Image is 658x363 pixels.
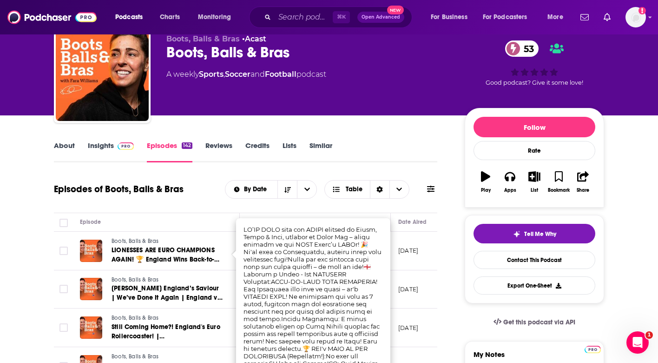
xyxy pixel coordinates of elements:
[109,10,155,25] button: open menu
[474,224,595,243] button: tell me why sparkleTell Me Why
[585,344,601,353] a: Pro website
[398,247,418,255] p: [DATE]
[244,186,270,193] span: By Date
[56,28,149,121] img: Boots, Balls & Bras
[324,180,409,199] button: Choose View
[546,165,571,199] button: Bookmark
[514,40,539,57] span: 53
[474,165,498,199] button: Play
[504,188,516,193] div: Apps
[112,246,223,264] a: LIONESSES ARE EURO CHAMPIONS AGAIN! 🏆 England Wins Back-to-Back Titles!
[465,34,604,92] div: 53Good podcast? Give it some love!
[247,216,277,228] div: Description
[571,165,595,199] button: Share
[112,284,223,311] span: [PERSON_NAME] England’s Saviour | We’ve Done It Again | England vs Spain Showdown
[112,237,223,246] a: Boots, Balls & Bras
[118,142,134,150] img: Podchaser Pro
[54,183,184,195] h1: Episodes of Boots, Balls & Bras
[531,188,538,193] div: List
[54,141,75,162] a: About
[182,142,192,149] div: 142
[245,141,270,162] a: Credits
[250,70,265,79] span: and
[112,323,220,359] span: Still Coming Home?! England's Euro Rollercoaster! | [GEOGRAPHIC_DATA] Reaction & Italy Quarter-Fi...
[541,10,575,25] button: open menu
[638,7,646,14] svg: Add a profile image
[59,323,68,332] span: Toggle select row
[377,217,388,228] button: Column Actions
[242,34,266,43] span: •
[59,285,68,293] span: Toggle select row
[625,7,646,27] img: User Profile
[524,230,556,238] span: Tell Me Why
[626,331,649,354] iframe: Intercom live chat
[225,70,250,79] a: Soccer
[199,70,224,79] a: Sports
[277,181,297,198] button: Sort Direction
[474,141,595,160] div: Rate
[505,40,539,57] a: 53
[547,11,563,24] span: More
[398,285,418,293] p: [DATE]
[225,186,278,193] button: open menu
[205,141,232,162] a: Reviews
[245,34,266,43] a: Acast
[224,70,225,79] span: ,
[333,11,350,23] span: ⌘ K
[346,186,362,193] span: Table
[258,7,421,28] div: Search podcasts, credits, & more...
[387,6,404,14] span: New
[160,11,180,24] span: Charts
[147,141,192,162] a: Episodes142
[112,315,158,321] span: Boots, Balls & Bras
[548,188,570,193] div: Bookmark
[600,9,614,25] a: Show notifications dropdown
[585,346,601,353] img: Podchaser Pro
[474,251,595,269] a: Contact This Podcast
[513,230,520,238] img: tell me why sparkle
[481,188,491,193] div: Play
[477,10,541,25] button: open menu
[625,7,646,27] span: Logged in as NicolaLynch
[625,7,646,27] button: Show profile menu
[80,216,101,228] div: Episode
[59,247,68,255] span: Toggle select row
[431,11,467,24] span: For Business
[112,353,223,361] a: Boots, Balls & Bras
[645,331,653,339] span: 1
[154,10,185,25] a: Charts
[112,323,223,341] a: Still Coming Home?! England's Euro Rollercoaster! | [GEOGRAPHIC_DATA] Reaction & Italy Quarter-Fi...
[115,11,143,24] span: Podcasts
[474,117,595,137] button: Follow
[577,9,592,25] a: Show notifications dropdown
[191,10,243,25] button: open menu
[577,188,589,193] div: Share
[112,238,158,244] span: Boots, Balls & Bras
[283,141,296,162] a: Lists
[198,11,231,24] span: Monitoring
[398,216,427,228] div: Date Aired
[112,353,158,360] span: Boots, Balls & Bras
[357,12,404,23] button: Open AdvancedNew
[398,324,418,332] p: [DATE]
[265,70,296,79] a: Football
[88,141,134,162] a: InsightsPodchaser Pro
[503,318,575,326] span: Get this podcast via API
[112,246,219,273] span: LIONESSES ARE EURO CHAMPIONS AGAIN! 🏆 England Wins Back-to-Back Titles!
[370,181,389,198] div: Sort Direction
[522,165,546,199] button: List
[166,69,326,80] div: A weekly podcast
[498,165,522,199] button: Apps
[486,79,583,86] span: Good podcast? Give it some love!
[112,314,223,323] a: Boots, Balls & Bras
[486,311,583,334] a: Get this podcast via API
[362,15,400,20] span: Open Advanced
[7,8,97,26] img: Podchaser - Follow, Share and Rate Podcasts
[474,276,595,295] button: Export One-Sheet
[424,10,479,25] button: open menu
[112,276,158,283] span: Boots, Balls & Bras
[483,11,527,24] span: For Podcasters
